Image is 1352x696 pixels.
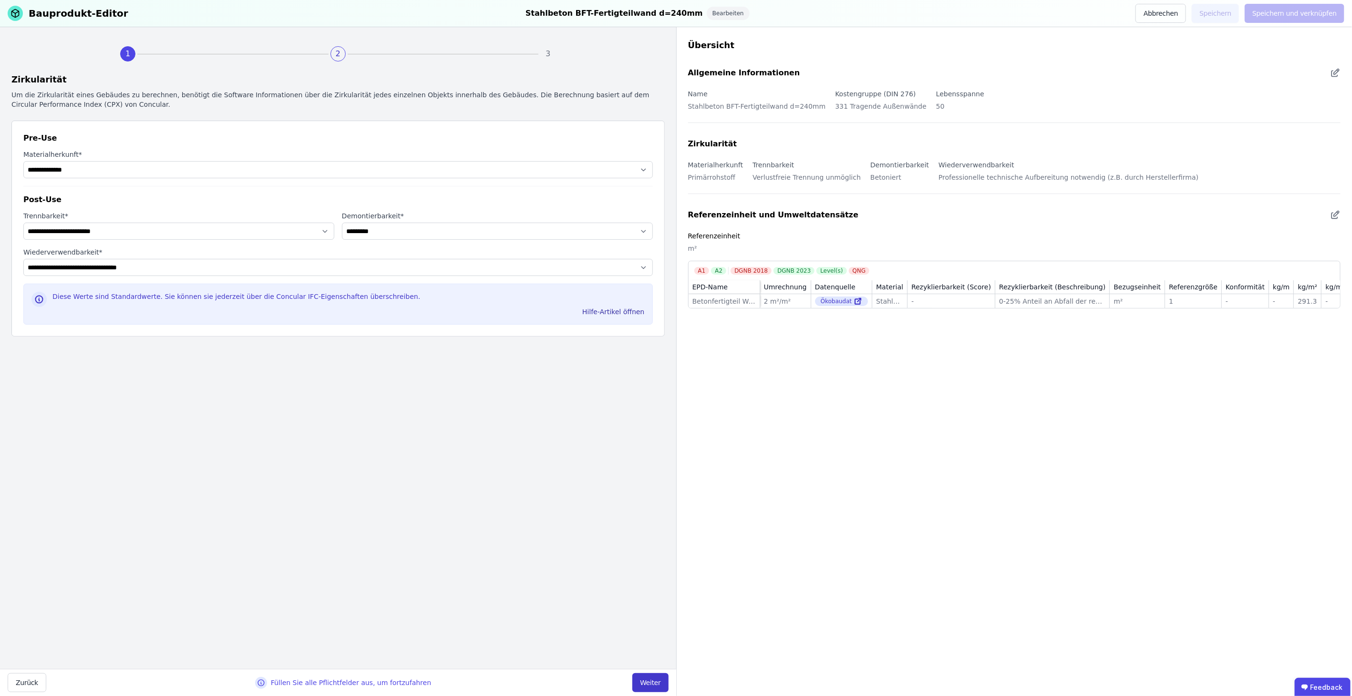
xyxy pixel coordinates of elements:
div: Stahlbeton BFT-Fertigteilwand d=240mm [526,7,703,20]
div: Konformität [1226,282,1265,292]
label: Name [688,90,708,98]
div: Betoniert [870,171,929,190]
div: Diese Werte sind Standardwerte. Sie können sie jederzeit über die Concular IFC-Eigenschaften über... [52,292,645,305]
div: 0-25% Anteil an Abfall der recycled wird [999,297,1105,306]
div: 2 m²/m² [764,297,807,306]
div: 50 [936,100,984,119]
label: Wiederverwendbarkeit [939,161,1014,169]
div: - [1325,297,1345,306]
div: 291.3 [1298,297,1317,306]
div: Stahlbeton [876,297,903,306]
div: Material [876,282,903,292]
button: Speichern [1192,4,1239,23]
div: Rezyklierbarkeit (Beschreibung) [999,282,1105,292]
label: audits.requiredField [23,247,653,257]
div: Referenzgröße [1169,282,1218,292]
div: - [911,297,991,306]
div: 2 [330,46,346,61]
div: Bauprodukt-Editor [29,7,128,20]
div: 1 [120,46,135,61]
label: audits.requiredField [342,211,653,221]
div: Pre-Use [23,133,653,144]
div: Primärrohstoff [688,171,743,190]
label: Materialherkunft [688,161,743,169]
div: 3 [540,46,556,61]
div: Referenzeinheit und Umweltdatensätze [688,209,859,221]
div: DGNB 2023 [774,267,815,275]
div: A2 [711,267,726,275]
label: audits.requiredField [23,150,653,159]
div: 331 Tragende Außenwände [835,100,926,119]
div: Level(s) [816,267,846,275]
div: Datenquelle [815,282,856,292]
div: Übersicht [688,39,1341,52]
button: Speichern und verknüpfen [1245,4,1344,23]
div: kg/m³ [1325,282,1345,292]
div: Verlustfreie Trennung unmöglich [753,171,861,190]
button: Weiter [632,673,668,692]
div: Zirkularität [688,138,737,150]
div: Stahlbeton BFT-Fertigteilwand d=240mm [688,100,826,119]
div: A1 [694,267,710,275]
div: kg/m² [1298,282,1317,292]
div: Bearbeiten [707,7,750,20]
div: Füllen Sie alle Pflichtfelder aus, um fortzufahren [271,678,431,687]
button: Hilfe-Artikel öffnen [578,304,648,319]
div: Rezyklierbarkeit (Score) [911,282,991,292]
button: Zurück [8,673,46,692]
div: EPD-Name [692,282,728,292]
div: Post-Use [23,194,653,205]
div: m² [1114,297,1161,306]
div: Bezugseinheit [1114,282,1161,292]
button: Abbrechen [1135,4,1186,23]
label: Demontierbarkeit [870,161,929,169]
div: kg/m [1273,282,1290,292]
div: 1 [1169,297,1218,306]
label: Trennbarkeit [753,161,794,169]
div: m² [688,242,1341,261]
div: QNG [849,267,870,275]
label: Lebensspanne [936,90,984,98]
div: Professionelle technische Aufbereitung notwendig (z.B. durch Herstellerfirma) [939,171,1198,190]
label: Kostengruppe (DIN 276) [835,90,916,98]
label: Referenzeinheit [688,232,741,240]
div: Betonfertigteil Wand, Dicke 12cm [692,297,756,306]
div: Zirkularität [11,73,665,86]
div: DGNB 2018 [731,267,772,275]
div: Umrechnung [764,282,807,292]
div: Ökobaudat [815,297,868,306]
label: audits.requiredField [23,211,334,221]
div: - [1273,297,1290,306]
div: Um die Zirkularität eines Gebäudes zu berechnen, benötigt die Software Informationen über die Zir... [11,90,665,109]
div: Allgemeine Informationen [688,67,800,79]
div: - [1226,297,1265,306]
